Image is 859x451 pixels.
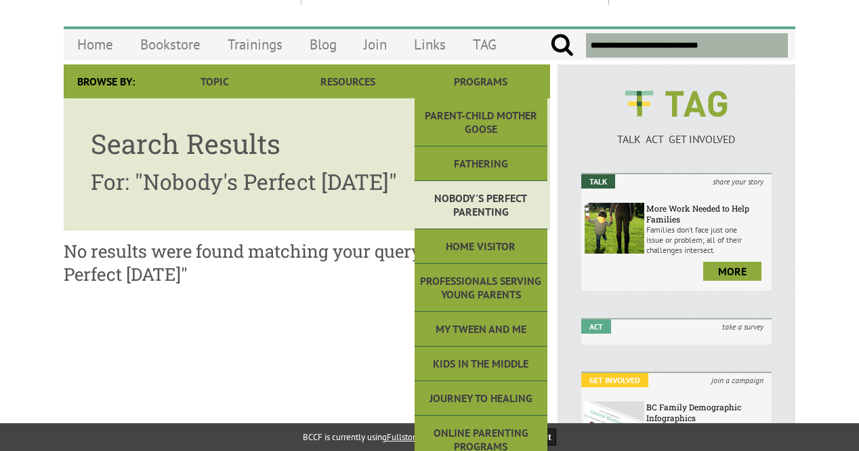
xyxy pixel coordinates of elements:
[415,312,547,347] a: My Tween and Me
[91,125,523,161] h1: Search Results
[615,78,737,130] img: BCCF's TAG Logo
[415,264,547,312] a: Professionals Serving Young Parents
[350,28,400,60] a: Join
[646,203,768,224] h6: More Work Needed to Help Families
[148,64,281,98] a: Topic
[459,28,510,60] a: TAG
[415,381,547,416] a: Journey to Healing
[400,28,459,60] a: Links
[415,146,547,181] a: Fathering
[64,239,550,286] h3: No results were found matching your query: "Nobody's Perfect [DATE]"
[581,132,772,146] p: TALK ACT GET INVOLVED
[127,28,214,60] a: Bookstore
[550,33,574,58] input: Submit
[705,174,772,189] i: share your story
[91,167,523,196] h2: For: "Nobody's Perfect [DATE]"
[714,319,772,334] i: take a survey
[296,28,350,60] a: Blog
[415,181,547,229] a: Nobody's Perfect Parenting
[581,174,615,189] em: Talk
[703,262,761,281] a: more
[64,28,127,60] a: Home
[646,401,768,423] h6: BC Family Demographic Infographics
[64,64,148,98] div: Browse By:
[415,347,547,381] a: Kids in the Middle
[214,28,296,60] a: Trainings
[646,224,768,255] p: Families don’t face just one issue or problem; all of their challenges intersect.
[387,431,419,443] a: Fullstory
[415,64,547,98] a: Programs
[415,229,547,264] a: Home Visitor
[581,119,772,146] a: TALK ACT GET INVOLVED
[415,98,547,146] a: Parent-Child Mother Goose
[581,319,611,334] em: Act
[581,373,648,387] em: Get Involved
[703,373,772,387] i: join a campaign
[281,64,414,98] a: Resources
